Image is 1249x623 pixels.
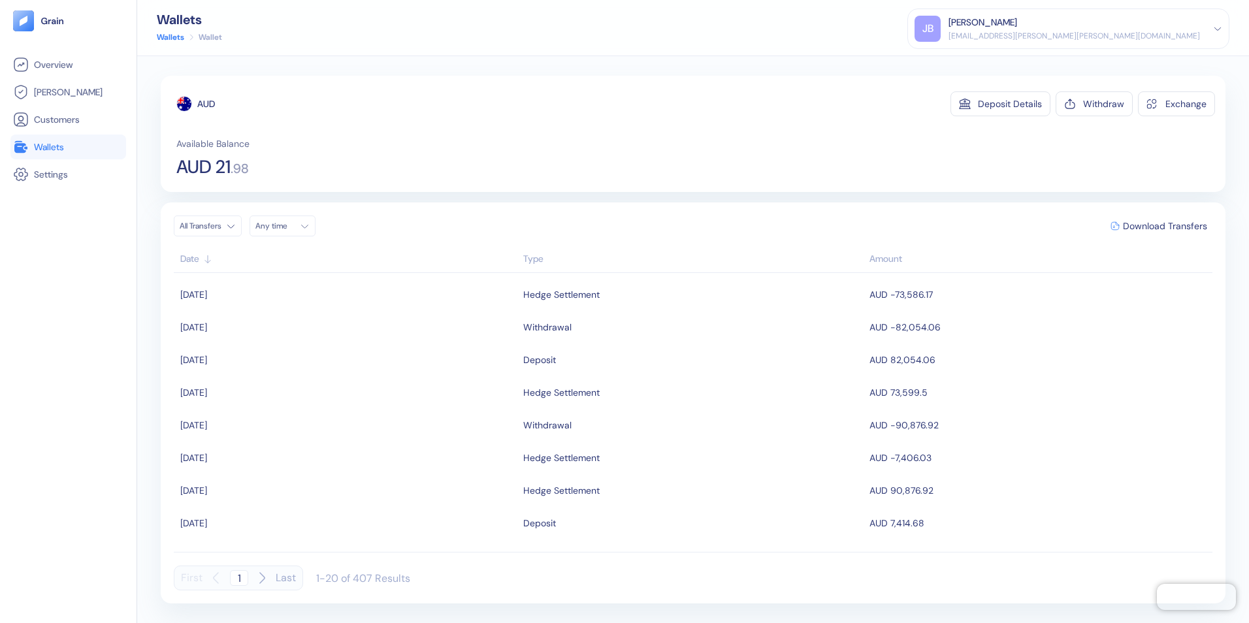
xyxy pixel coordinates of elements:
[1157,584,1236,610] iframe: Chatra live chat
[316,571,410,585] div: 1-20 of 407 Results
[176,158,231,176] span: AUD 21
[174,507,520,539] td: [DATE]
[978,99,1042,108] div: Deposit Details
[34,140,64,153] span: Wallets
[1123,221,1207,231] span: Download Transfers
[181,566,203,590] button: First
[276,566,296,590] button: Last
[866,441,1212,474] td: AUD -7,406.03
[1056,91,1133,116] button: Withdraw
[174,409,520,441] td: [DATE]
[34,113,80,126] span: Customers
[523,479,600,502] div: Hedge Settlement
[866,409,1212,441] td: AUD -90,876.92
[13,10,34,31] img: logo-tablet-V2.svg
[523,381,600,404] div: Hedge Settlement
[523,447,600,469] div: Hedge Settlement
[523,349,556,371] div: Deposit
[949,30,1200,42] div: [EMAIL_ADDRESS][PERSON_NAME][PERSON_NAME][DOMAIN_NAME]
[523,512,556,534] div: Deposit
[13,167,123,182] a: Settings
[523,252,863,266] div: Sort ascending
[34,86,103,99] span: [PERSON_NAME]
[866,507,1212,539] td: AUD 7,414.68
[1083,99,1124,108] div: Withdraw
[250,216,316,236] button: Any time
[866,311,1212,343] td: AUD -82,054.06
[1138,91,1215,116] button: Exchange
[174,311,520,343] td: [DATE]
[157,13,222,26] div: Wallets
[950,91,1050,116] button: Deposit Details
[523,545,572,567] div: Withdrawal
[13,139,123,155] a: Wallets
[866,343,1212,376] td: AUD 82,054.06
[174,343,520,376] td: [DATE]
[915,16,941,42] div: JB
[523,414,572,436] div: Withdrawal
[41,16,65,25] img: logo
[197,97,215,110] div: AUD
[13,84,123,100] a: [PERSON_NAME]
[174,278,520,311] td: [DATE]
[34,168,68,181] span: Settings
[866,474,1212,507] td: AUD 90,876.92
[949,16,1017,29] div: [PERSON_NAME]
[1165,99,1207,108] div: Exchange
[174,376,520,409] td: [DATE]
[523,316,572,338] div: Withdrawal
[866,278,1212,311] td: AUD -73,586.17
[866,539,1212,572] td: AUD -36,066.01
[174,441,520,474] td: [DATE]
[13,57,123,72] a: Overview
[34,58,73,71] span: Overview
[869,252,1206,266] div: Sort descending
[231,162,249,175] span: . 98
[174,539,520,572] td: [DATE]
[180,252,517,266] div: Sort ascending
[866,376,1212,409] td: AUD 73,599.5
[174,474,520,507] td: [DATE]
[157,31,184,43] a: Wallets
[13,112,123,127] a: Customers
[1105,216,1212,236] button: Download Transfers
[255,221,295,231] div: Any time
[523,283,600,306] div: Hedge Settlement
[176,137,250,150] span: Available Balance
